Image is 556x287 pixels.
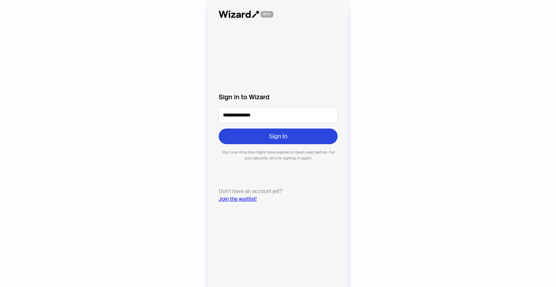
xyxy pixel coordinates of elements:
p: Don't have an account yet? [219,187,338,203]
label: Sign in to Wizard [219,92,338,102]
span: BETA [261,11,273,18]
div: Your one-time link might have expired or been used before. For your security, let's try signing i... [219,149,338,161]
a: Join the waitlist! [219,196,257,202]
span: Sign In [269,132,287,140]
button: Sign In [219,129,338,144]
